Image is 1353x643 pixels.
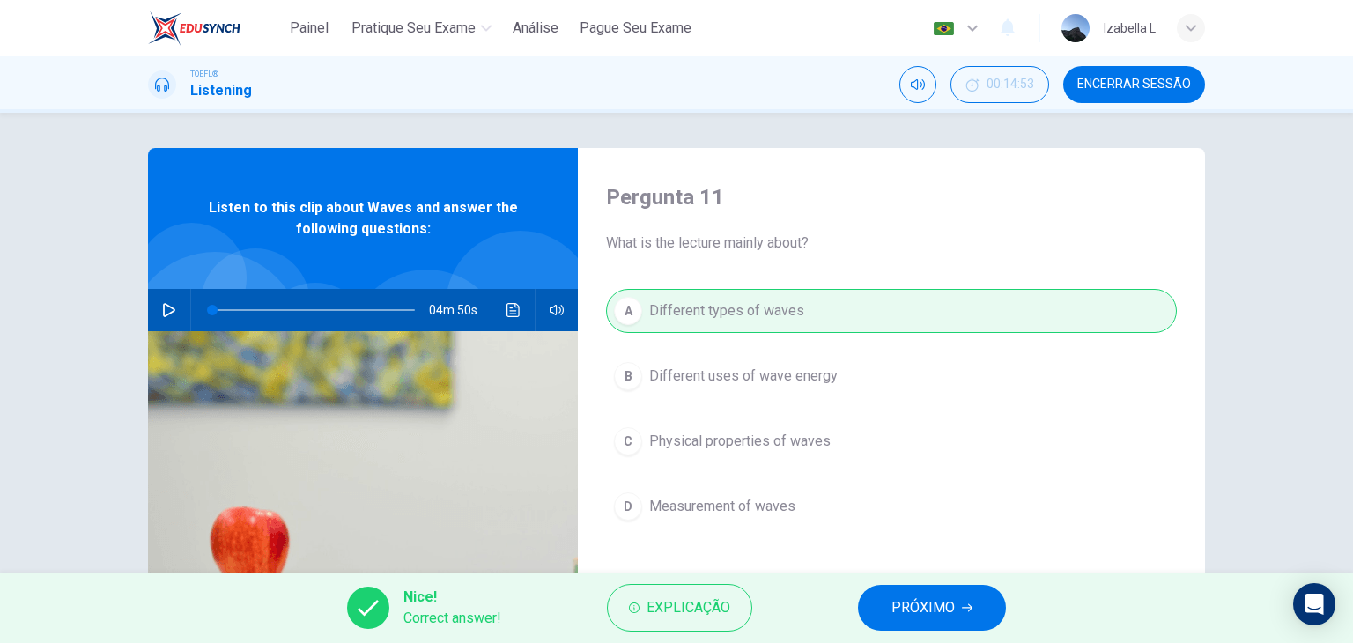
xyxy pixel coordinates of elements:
div: Silenciar [899,66,936,103]
span: 00:14:53 [987,78,1034,92]
button: Encerrar Sessão [1063,66,1205,103]
button: Explicação [607,584,752,632]
button: 00:14:53 [950,66,1049,103]
div: Open Intercom Messenger [1293,583,1335,625]
span: Pratique seu exame [351,18,476,39]
div: Izabella L [1104,18,1156,39]
span: 04m 50s [429,289,492,331]
button: Análise [506,12,566,44]
div: Esconder [950,66,1049,103]
span: Listen to this clip about Waves and answer the following questions: [205,197,521,240]
img: EduSynch logo [148,11,240,46]
span: Correct answer! [403,608,501,629]
button: Painel [281,12,337,44]
img: Profile picture [1061,14,1090,42]
button: Clique para ver a transcrição do áudio [499,289,528,331]
h1: Listening [190,80,252,101]
span: Nice! [403,587,501,608]
button: Pratique seu exame [344,12,499,44]
button: PRÓXIMO [858,585,1006,631]
span: TOEFL® [190,68,218,80]
span: Explicação [647,595,730,620]
span: Pague Seu Exame [580,18,691,39]
span: What is the lecture mainly about? [606,233,1177,254]
span: Painel [290,18,329,39]
button: Pague Seu Exame [573,12,699,44]
img: pt [933,22,955,35]
h4: Pergunta 11 [606,183,1177,211]
span: Encerrar Sessão [1077,78,1191,92]
a: EduSynch logo [148,11,281,46]
span: PRÓXIMO [891,595,955,620]
span: Análise [513,18,558,39]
